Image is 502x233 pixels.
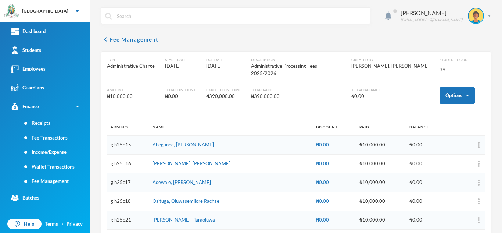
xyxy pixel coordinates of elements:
[469,8,483,23] img: STUDENT
[22,8,68,14] div: [GEOGRAPHIC_DATA]
[26,145,90,160] a: Income/Expense
[107,87,155,93] div: Amount
[356,135,405,154] td: ₦10,000.00
[4,4,19,19] img: logo
[406,173,447,192] td: ₦0.00
[440,87,475,104] button: Options
[26,116,90,131] a: Receipts
[11,46,41,54] div: Students
[406,192,447,211] td: ₦0.00
[206,93,241,100] div: ₦390,000.00
[312,119,356,135] th: DISCOUNT
[351,57,429,63] div: Created By
[401,17,462,23] div: [EMAIL_ADDRESS][DOMAIN_NAME]
[105,13,112,20] img: search
[45,220,58,228] a: Terms
[107,63,155,70] div: Administrative Charge
[153,142,214,148] a: Abegunde, [PERSON_NAME]
[356,173,405,192] td: ₦10,000.00
[356,119,405,135] th: PAID
[440,57,485,66] div: Student Count
[11,28,46,35] div: Dashboard
[107,119,149,135] th: ADM NO
[251,93,341,100] div: ₦390,000.00
[11,103,39,110] div: Finance
[450,196,480,207] button: more_vert
[107,57,155,63] div: Type
[165,87,196,93] div: Total Discount
[116,8,366,24] input: Search
[478,180,480,186] img: more_vert
[316,179,352,186] div: ₦0.00
[107,173,149,192] td: glh25c17
[107,135,149,154] td: glh25e15
[67,220,83,228] a: Privacy
[478,161,480,167] img: more_vert
[153,198,220,204] a: Osituga, Oluwasemilore Rachael
[101,35,110,44] i: chevron_left
[406,211,447,229] td: ₦0.00
[316,160,352,167] div: ₦0.00
[251,87,341,93] div: Total Paid
[406,135,447,154] td: ₦0.00
[478,142,480,148] img: more_vert
[406,119,447,135] th: BALANCE
[149,119,312,135] th: NAME
[356,192,405,211] td: ₦10,000.00
[450,140,480,151] button: more_vert
[153,179,211,185] a: Adewale, [PERSON_NAME]
[401,8,462,17] div: [PERSON_NAME]
[26,174,90,189] a: Fee Management
[107,192,149,211] td: glh25c18
[107,211,149,229] td: glh25e21
[165,63,196,70] div: [DATE]
[11,194,39,202] div: Batches
[165,93,196,100] div: ₦0.00
[478,198,480,204] img: more_vert
[101,35,158,44] button: chevron_leftFee Management
[153,217,215,223] a: [PERSON_NAME] Tiaraoluwa
[107,154,149,173] td: glh25e16
[351,87,429,93] div: Total Balance
[316,216,352,224] div: ₦0.00
[251,63,341,77] div: Administrative Processing Fees 2025/2026
[316,198,352,205] div: ₦0.00
[251,57,341,63] div: Description
[450,177,480,188] button: more_vert
[316,141,352,149] div: ₦0.00
[153,160,230,166] a: [PERSON_NAME], [PERSON_NAME]
[356,211,405,229] td: ₦10,000.00
[26,160,90,174] a: Wallet Transactions
[450,215,480,226] button: more_vert
[351,93,429,100] div: ₦0.00
[107,93,155,100] div: ₦10,000.00
[440,66,485,77] div: 39
[62,220,63,228] div: ·
[478,217,480,223] img: more_vert
[26,131,90,145] a: Fee Transactions
[165,57,196,63] div: Start Date
[206,87,241,93] div: Expected Income
[206,57,241,63] div: Due Date
[406,154,447,173] td: ₦0.00
[7,219,42,230] a: Help
[351,63,429,70] div: [PERSON_NAME], [PERSON_NAME]
[450,158,480,169] button: more_vert
[11,84,44,92] div: Guardians
[11,65,46,73] div: Employees
[356,154,405,173] td: ₦10,000.00
[206,63,241,70] div: [DATE]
